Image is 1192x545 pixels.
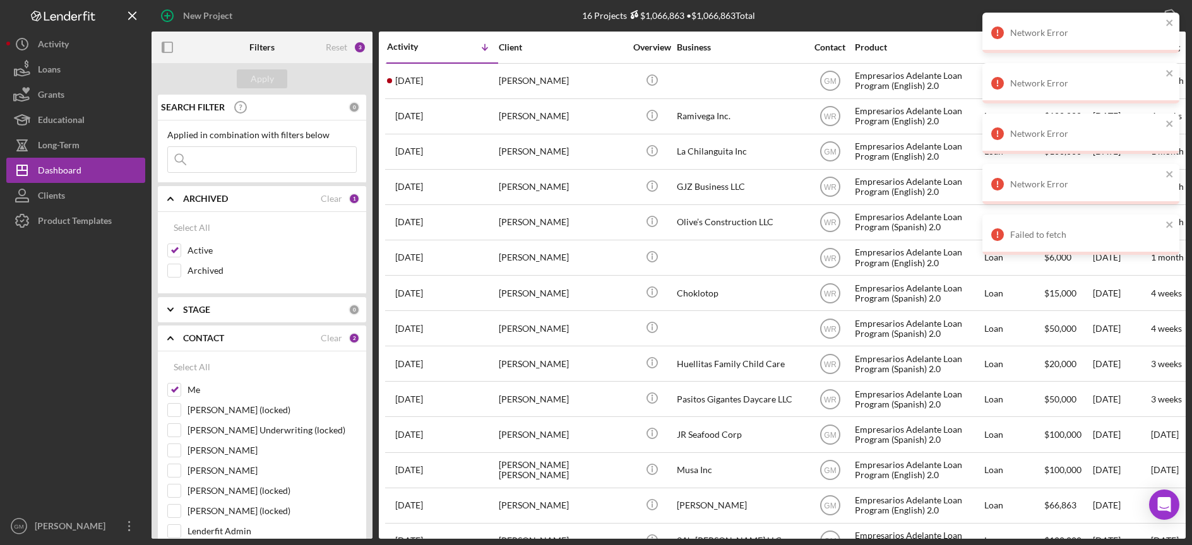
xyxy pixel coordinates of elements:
time: 2025-09-22 18:07 [395,288,423,298]
div: [DATE] [1093,454,1150,487]
div: [DATE] [1093,382,1150,416]
time: 2025-09-06 18:34 [395,430,423,440]
div: GJZ Business LLC [677,170,803,204]
div: [PERSON_NAME] [499,382,625,416]
label: [PERSON_NAME] [188,464,357,477]
div: 3 [354,41,366,54]
div: Clear [321,194,342,204]
text: GM [824,77,836,86]
div: [PERSON_NAME] [499,170,625,204]
div: [DATE] [1093,312,1150,345]
div: Empresarios Adelante Loan Program (English) 2.0 [855,100,981,133]
time: 2025-10-07 14:36 [395,76,423,86]
b: CONTACT [183,333,224,343]
div: Huellitas Family Child Care [677,347,803,380]
time: 2025-09-16 03:32 [395,359,423,369]
div: [DATE] [1093,347,1150,380]
div: Loan [984,418,1043,451]
span: $20,000 [1044,358,1076,369]
time: 2025-08-25 19:56 [395,465,423,475]
div: Applied in combination with filters below [167,130,357,140]
time: 2025-10-01 15:54 [395,146,423,156]
time: 2025-08-08 15:22 [395,500,423,510]
label: [PERSON_NAME] (locked) [188,505,357,517]
div: Choklotop [677,276,803,310]
a: Long-Term [6,132,145,158]
div: La Chilanguita Inc [677,135,803,168]
div: Empresarios Adelante Loan Program (English) 2.0 [855,135,981,168]
div: 2 [349,332,360,344]
div: Apply [251,69,274,88]
button: Activity [6,32,145,57]
div: Empresarios Adelante Loan Program (Spanish) 2.0 [855,382,981,416]
div: JR Seafood Corp [677,418,803,451]
div: Pasitos Gigantes Daycare LLC [677,382,803,416]
button: Clients [6,183,145,208]
button: Dashboard [6,158,145,183]
time: 2025-09-14 21:23 [395,394,423,404]
span: $100,000 [1044,429,1082,440]
div: Overview [628,42,676,52]
button: close [1165,220,1174,231]
button: Educational [6,107,145,132]
button: Product Templates [6,208,145,233]
text: WR [824,360,837,368]
div: [PERSON_NAME] [499,100,625,133]
div: Network Error [1010,28,1162,38]
a: Loans [6,57,145,82]
button: Apply [237,69,287,88]
label: [PERSON_NAME] [188,444,357,457]
div: Reset [326,42,347,52]
div: Business [677,42,803,52]
label: [PERSON_NAME] (locked) [188,484,357,497]
div: Grants [38,82,64,110]
time: 2025-09-30 21:05 [395,182,423,192]
div: Product [855,42,981,52]
div: Network Error [1010,129,1162,139]
div: Open Intercom Messenger [1149,489,1179,520]
div: Client [499,42,625,52]
b: Filters [249,42,275,52]
button: Export [1114,3,1186,28]
div: Empresarios Adelante Loan Program (English) 2.0 [855,64,981,98]
div: [PERSON_NAME] [499,489,625,522]
time: 4 weeks [1151,288,1182,298]
b: SEARCH FILTER [161,102,225,112]
text: GM [824,148,836,156]
button: Grants [6,82,145,107]
div: [PERSON_NAME] [499,241,625,274]
div: Long-Term [38,132,80,161]
div: [PERSON_NAME] [499,206,625,239]
div: 0 [349,304,360,315]
text: WR [824,183,837,192]
div: [PERSON_NAME] [499,64,625,98]
button: close [1165,18,1174,30]
button: close [1165,68,1174,80]
text: GM [824,501,836,510]
button: Select All [167,215,217,240]
time: 2025-09-29 23:53 [395,252,423,262]
span: $50,000 [1044,394,1076,404]
button: GM[PERSON_NAME] [6,513,145,539]
button: Select All [167,355,217,380]
label: Lenderfit Admin [188,525,357,537]
text: WR [824,218,837,227]
div: [PERSON_NAME] [499,276,625,310]
time: 2025-09-30 16:53 [395,217,423,227]
div: Ramivega Inc. [677,100,803,133]
div: Empresarios Adelante Loan Program (Spanish) 2.0 [855,276,981,310]
div: Empresarios Adelante Loan Program (Spanish) 2.0 [855,312,981,345]
label: [PERSON_NAME] (locked) [188,404,357,416]
div: Loan [984,489,1043,522]
div: 0 [349,102,360,113]
div: Loan [984,382,1043,416]
button: close [1165,169,1174,181]
div: Musa Inc [677,454,803,487]
div: [DATE] [1093,418,1150,451]
text: WR [824,324,837,333]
